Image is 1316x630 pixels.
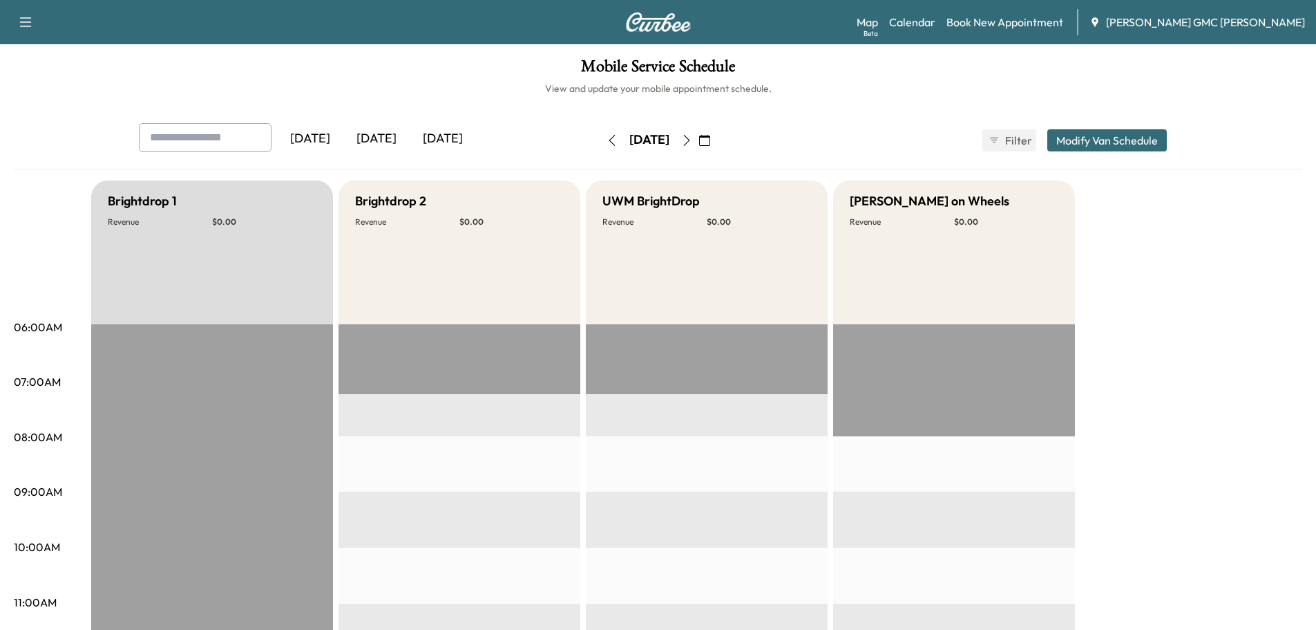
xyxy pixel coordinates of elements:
p: 06:00AM [14,319,62,335]
a: MapBeta [857,14,878,30]
p: 07:00AM [14,373,61,390]
button: Filter [982,129,1036,151]
h5: Brightdrop 1 [108,192,177,211]
div: [DATE] [629,131,669,149]
h6: View and update your mobile appointment schedule. [14,82,1302,95]
span: Filter [1005,132,1030,149]
p: 09:00AM [14,483,62,500]
p: Revenue [602,216,707,228]
a: Book New Appointment [946,14,1063,30]
p: 11:00AM [14,594,57,611]
h5: Brightdrop 2 [355,192,426,211]
h5: UWM BrightDrop [602,192,700,211]
p: $ 0.00 [459,216,564,228]
p: 08:00AM [14,429,62,445]
button: Modify Van Schedule [1047,129,1167,151]
div: Beta [864,28,878,39]
div: [DATE] [343,123,410,155]
p: $ 0.00 [212,216,316,228]
p: $ 0.00 [707,216,811,228]
p: 10:00AM [14,539,60,555]
div: [DATE] [277,123,343,155]
div: [DATE] [410,123,476,155]
p: $ 0.00 [954,216,1058,228]
p: Revenue [108,216,212,228]
h1: Mobile Service Schedule [14,58,1302,82]
a: Calendar [889,14,935,30]
span: [PERSON_NAME] GMC [PERSON_NAME] [1106,14,1305,30]
p: Revenue [355,216,459,228]
img: Curbee Logo [625,12,692,32]
h5: [PERSON_NAME] on Wheels [850,192,1009,211]
p: Revenue [850,216,954,228]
